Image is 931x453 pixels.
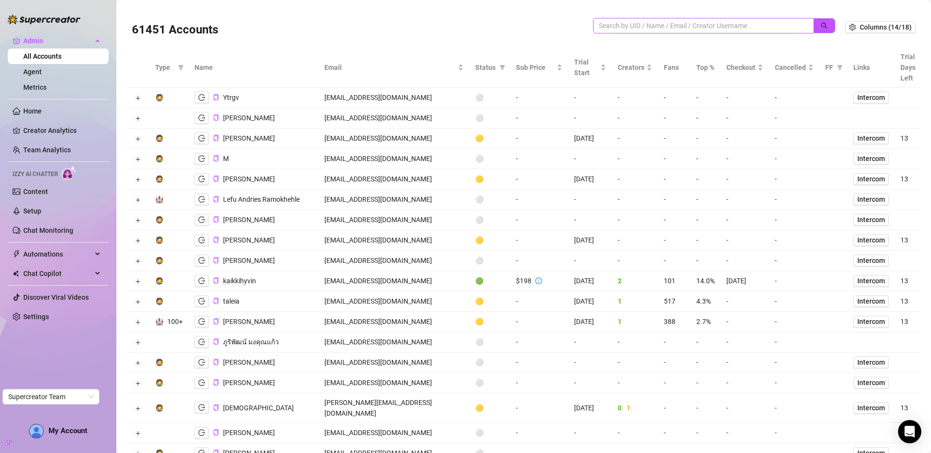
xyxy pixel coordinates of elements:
[155,133,163,144] div: 🧔
[319,230,470,251] td: [EMAIL_ADDRESS][DOMAIN_NAME]
[23,188,48,195] a: Content
[853,275,889,287] a: Intercom
[213,404,219,411] span: copy
[134,359,142,367] button: Expand row
[857,275,885,286] span: Intercom
[510,149,568,169] td: -
[853,132,889,144] a: Intercom
[134,237,142,245] button: Expand row
[721,230,769,251] td: -
[510,129,568,149] td: -
[658,108,690,129] td: -
[690,108,721,129] td: -
[213,298,219,304] span: copy
[857,357,885,368] span: Intercom
[690,129,721,149] td: -
[849,24,856,31] span: setting
[155,255,163,266] div: 🧔
[658,210,690,230] td: -
[721,271,769,291] td: [DATE]
[155,403,163,413] div: 🧔
[213,379,219,386] span: copy
[213,257,219,264] button: Copy Account UID
[853,295,889,307] a: Intercom
[134,319,142,326] button: Expand row
[213,135,219,142] button: Copy Account UID
[23,83,47,91] a: Metrics
[198,404,205,411] span: logout
[612,210,658,230] td: -
[510,251,568,271] td: -
[319,251,470,271] td: [EMAIL_ADDRESS][DOMAIN_NAME]
[23,226,73,234] a: Chat Monitoring
[769,169,819,190] td: -
[194,194,209,205] button: logout
[568,149,612,169] td: -
[213,196,219,202] span: copy
[475,195,483,203] span: ⚪
[568,48,612,88] th: Trial Start
[574,57,598,78] span: Trial Start
[134,430,142,437] button: Expand row
[853,402,889,414] a: Intercom
[213,318,219,325] button: Copy Account UID
[658,190,690,210] td: -
[134,380,142,388] button: Expand row
[769,129,819,149] td: -
[213,135,219,141] span: copy
[23,123,101,138] a: Creator Analytics
[475,216,483,224] span: ⚪
[857,133,885,144] span: Intercom
[618,277,622,285] span: 2
[516,275,531,286] div: $198
[13,37,20,45] span: crown
[696,297,711,305] span: 4.3%
[155,62,174,73] span: Type
[568,88,612,108] td: -
[223,216,275,224] span: [PERSON_NAME]
[696,277,715,285] span: 14.0%
[769,291,819,312] td: -
[213,257,219,263] span: copy
[568,291,612,312] td: [DATE]
[134,258,142,265] button: Expand row
[13,170,58,179] span: Izzy AI Chatter
[769,48,819,88] th: Cancelled
[510,48,568,88] th: Sub Price
[690,210,721,230] td: -
[213,359,219,365] span: copy
[62,166,77,180] img: AI Chatter
[510,190,568,210] td: -
[23,207,41,215] a: Setup
[475,297,483,305] span: 🟡
[721,129,769,149] td: -
[618,62,644,73] span: Creators
[194,112,209,124] button: logout
[223,195,300,203] span: Lefu Andries Ramokhehle
[319,291,470,312] td: [EMAIL_ADDRESS][DOMAIN_NAME]
[23,52,62,60] a: All Accounts
[189,48,319,88] th: Name
[658,230,690,251] td: -
[198,135,205,142] span: logout
[319,210,470,230] td: [EMAIL_ADDRESS][DOMAIN_NAME]
[176,60,186,75] span: filter
[853,316,889,327] a: Intercom
[213,155,219,162] span: copy
[213,176,219,182] span: copy
[134,196,142,204] button: Expand row
[319,271,470,291] td: [EMAIL_ADDRESS][DOMAIN_NAME]
[198,176,205,182] span: logout
[213,359,219,366] button: Copy Account UID
[213,216,219,223] span: copy
[516,62,555,73] span: Sub Price
[23,293,89,301] a: Discover Viral Videos
[769,190,819,210] td: -
[23,146,71,154] a: Team Analytics
[612,88,658,108] td: -
[658,251,690,271] td: -
[213,114,219,121] span: copy
[475,62,496,73] span: Status
[213,339,219,345] span: copy
[213,196,219,203] button: Copy Account UID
